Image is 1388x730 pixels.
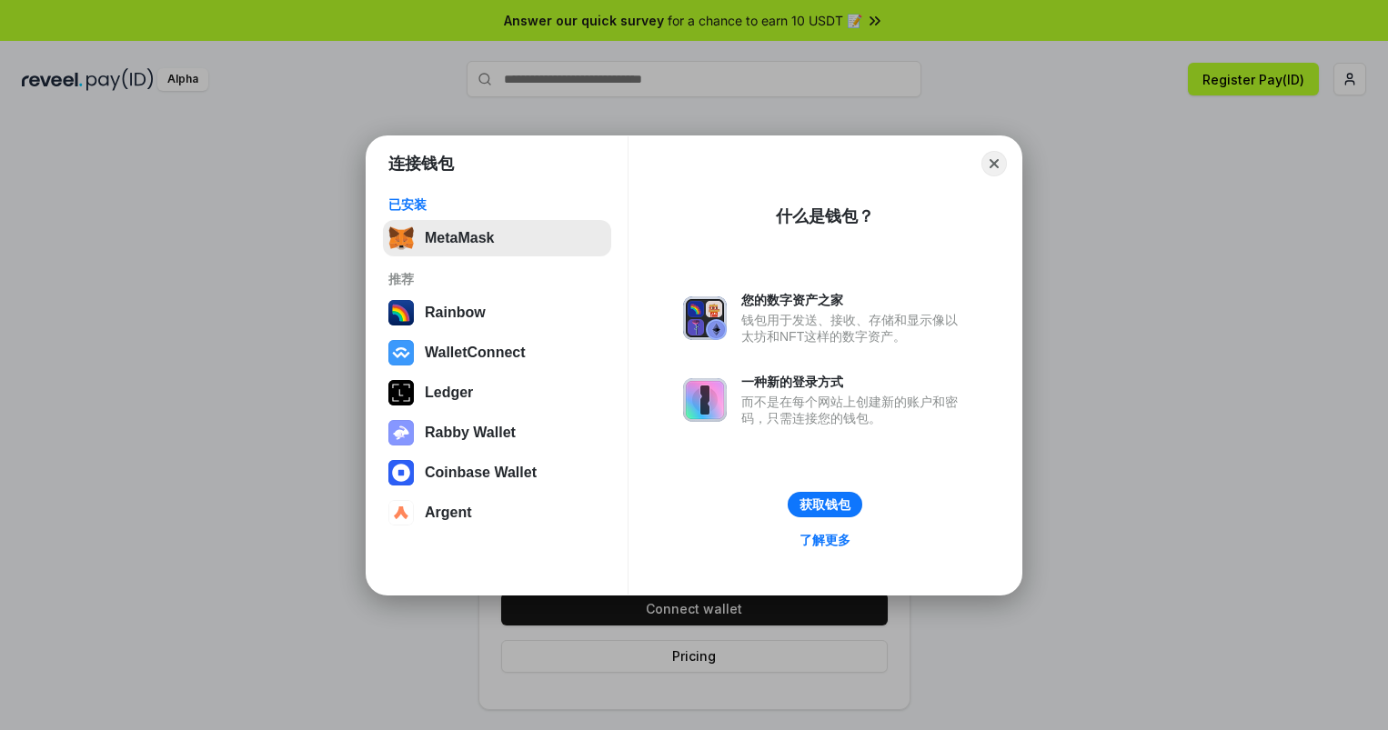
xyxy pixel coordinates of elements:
img: svg+xml,%3Csvg%20width%3D%2228%22%20height%3D%2228%22%20viewBox%3D%220%200%2028%2028%22%20fill%3D... [388,340,414,365]
img: svg+xml,%3Csvg%20xmlns%3D%22http%3A%2F%2Fwww.w3.org%2F2000%2Fsvg%22%20fill%3D%22none%22%20viewBox... [388,420,414,445]
img: svg+xml,%3Csvg%20width%3D%2228%22%20height%3D%2228%22%20viewBox%3D%220%200%2028%2028%22%20fill%3D... [388,460,414,485]
div: WalletConnect [425,345,526,361]
img: svg+xml,%3Csvg%20xmlns%3D%22http%3A%2F%2Fwww.w3.org%2F2000%2Fsvg%22%20fill%3D%22none%22%20viewBox... [683,378,727,422]
div: Coinbase Wallet [425,465,537,481]
div: Ledger [425,385,473,401]
div: Rainbow [425,305,486,321]
img: svg+xml,%3Csvg%20fill%3D%22none%22%20height%3D%2233%22%20viewBox%3D%220%200%2035%2033%22%20width%... [388,225,414,251]
div: 您的数字资产之家 [741,292,967,308]
button: WalletConnect [383,335,611,371]
img: svg+xml,%3Csvg%20width%3D%2228%22%20height%3D%2228%22%20viewBox%3D%220%200%2028%2028%22%20fill%3D... [388,500,414,525]
button: Argent [383,495,611,531]
img: svg+xml,%3Csvg%20xmlns%3D%22http%3A%2F%2Fwww.w3.org%2F2000%2Fsvg%22%20width%3D%2228%22%20height%3... [388,380,414,405]
div: 获取钱包 [800,496,850,513]
a: 了解更多 [789,528,861,552]
button: Rainbow [383,295,611,331]
div: 钱包用于发送、接收、存储和显示像以太坊和NFT这样的数字资产。 [741,312,967,345]
button: Rabby Wallet [383,415,611,451]
h1: 连接钱包 [388,153,454,175]
button: 获取钱包 [788,492,862,517]
div: Argent [425,505,472,521]
div: 已安装 [388,196,606,213]
div: 而不是在每个网站上创建新的账户和密码，只需连接您的钱包。 [741,394,967,426]
button: MetaMask [383,220,611,256]
div: 了解更多 [800,532,850,548]
img: svg+xml,%3Csvg%20width%3D%22120%22%20height%3D%22120%22%20viewBox%3D%220%200%20120%20120%22%20fil... [388,300,414,325]
div: MetaMask [425,230,494,246]
div: 推荐 [388,271,606,287]
button: Ledger [383,375,611,411]
div: Rabby Wallet [425,425,516,441]
button: Coinbase Wallet [383,455,611,491]
img: svg+xml,%3Csvg%20xmlns%3D%22http%3A%2F%2Fwww.w3.org%2F2000%2Fsvg%22%20fill%3D%22none%22%20viewBox... [683,296,727,340]
button: Close [981,151,1007,176]
div: 什么是钱包？ [776,205,874,227]
div: 一种新的登录方式 [741,374,967,390]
